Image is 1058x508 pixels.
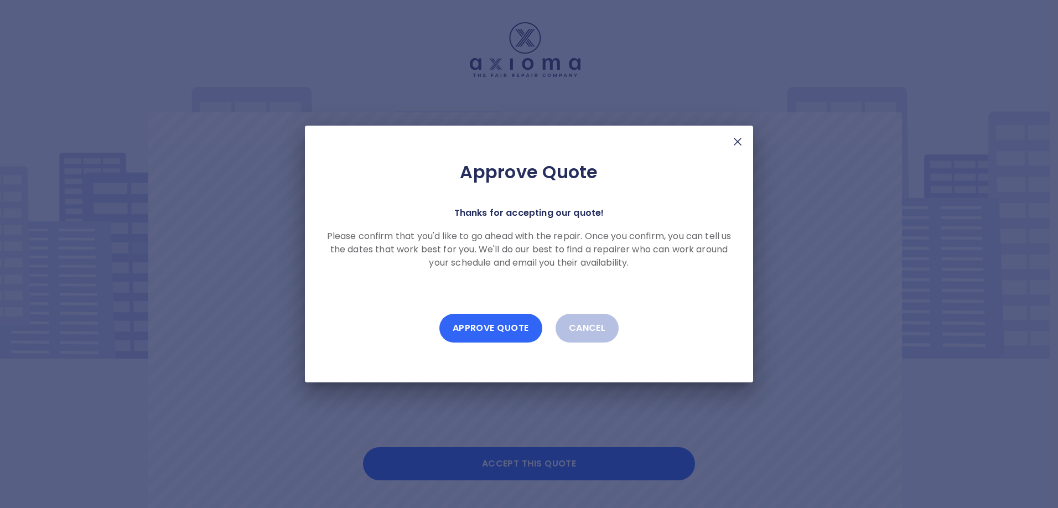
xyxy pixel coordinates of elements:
[323,161,735,183] h2: Approve Quote
[439,314,542,343] button: Approve Quote
[556,314,619,343] button: Cancel
[454,205,604,221] p: Thanks for accepting our quote!
[323,230,735,269] p: Please confirm that you'd like to go ahead with the repair. Once you confirm, you can tell us the...
[731,135,744,148] img: X Mark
